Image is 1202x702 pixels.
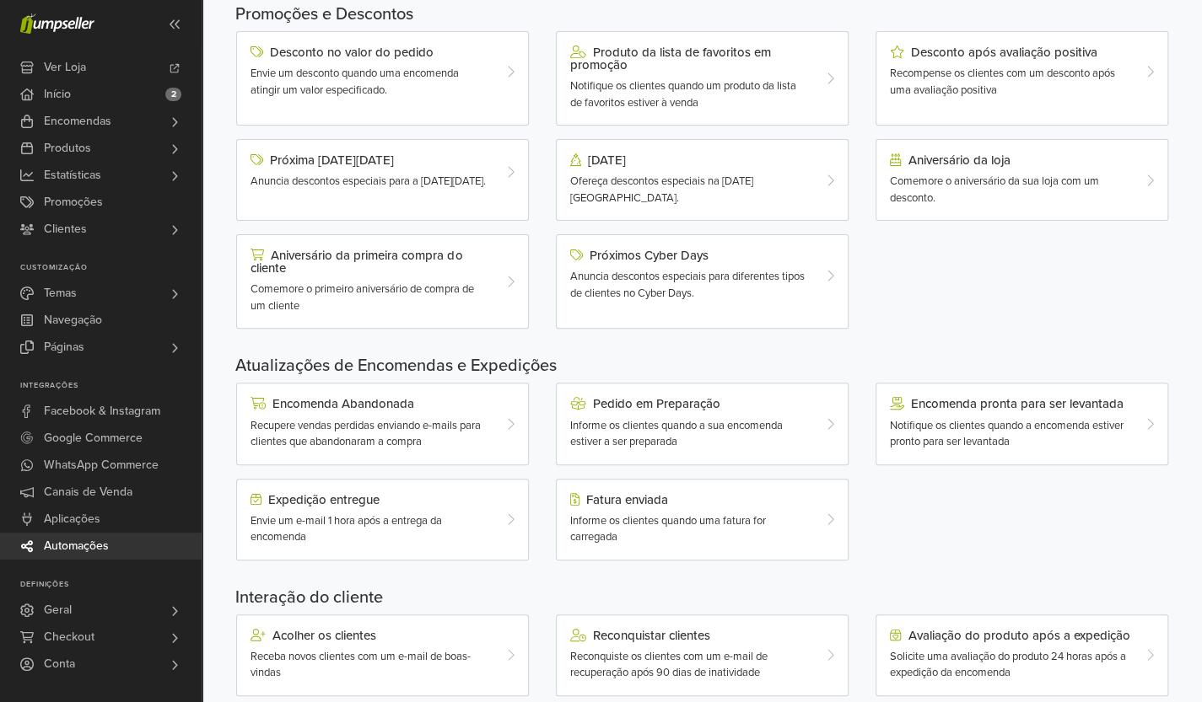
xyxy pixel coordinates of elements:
[20,381,202,391] p: Integrações
[570,493,811,506] div: Fatura enviada
[570,650,768,680] span: Reconquiste os clientes com um e-mail de recuperação após 90 dias de inatividade
[44,452,159,479] span: WhatsApp Commerce
[570,514,766,544] span: Informe os clientes quando uma fatura for carregada
[251,282,474,313] span: Comemore o primeiro aniversário de compra de um cliente
[44,162,101,189] span: Estatísticas
[44,280,77,307] span: Temas
[44,54,86,81] span: Ver Loja
[44,425,143,452] span: Google Commerce
[44,108,111,135] span: Encomendas
[251,629,491,642] div: Acolher os clientes
[570,397,811,410] div: Pedido em Preparação
[570,419,783,449] span: Informe os clientes quando a sua encomenda estiver a ser preparada
[44,624,94,651] span: Checkout
[20,263,202,273] p: Customização
[44,189,103,216] span: Promoções
[890,174,1099,205] span: Comemore o aniversário da sua loja com um desconto.
[44,506,100,533] span: Aplicações
[44,597,72,624] span: Geral
[570,629,811,642] div: Reconquistar clientes
[44,81,71,108] span: Início
[251,514,442,544] span: Envie um e-mail 1 hora após a entrega da encomenda
[251,397,491,410] div: Encomenda Abandonada
[890,397,1130,410] div: Encomenda pronta para ser levantada
[570,153,811,167] div: [DATE]
[235,4,1170,24] h5: Promoções e Descontos
[251,493,491,506] div: Expedição entregue
[165,88,181,101] span: 2
[251,174,486,188] span: Anuncia descontos especiais para a [DATE][DATE].
[570,174,753,205] span: Ofereça descontos especiais na [DATE][GEOGRAPHIC_DATA].
[44,533,109,560] span: Automações
[235,356,1170,376] h5: Atualizações de Encomendas e Expedições
[890,419,1124,449] span: Notifique os clientes quando a encomenda estiver pronto para ser levantada
[235,587,1170,608] h5: Interação do cliente
[251,249,491,275] div: Aniversário da primeira compra do cliente
[890,67,1115,97] span: Recompense os clientes com um desconto após uma avaliação positiva
[570,249,811,262] div: Próximos Cyber Days
[570,46,811,72] div: Produto da lista de favoritos em promoção
[251,153,491,167] div: Próxima [DATE][DATE]
[570,270,805,300] span: Anuncia descontos especiais para diferentes tipos de clientes no Cyber Days.
[890,650,1126,680] span: Solicite uma avaliação do produto 24 horas após a expedição da encomenda
[890,629,1130,642] div: Avaliação do produto após a expedição
[251,650,471,680] span: Receba novos clientes com um e-mail de boas-vindas
[251,419,481,449] span: Recupere vendas perdidas enviando e-mails para clientes que abandonaram a compra
[251,46,491,59] div: Desconto no valor do pedido
[44,135,91,162] span: Produtos
[890,153,1130,167] div: Aniversário da loja
[44,398,160,425] span: Facebook & Instagram
[44,216,87,243] span: Clientes
[44,334,84,361] span: Páginas
[20,580,202,590] p: Definições
[890,46,1130,59] div: Desconto após avaliação positiva
[44,479,132,506] span: Canais de Venda
[251,67,459,97] span: Envie um desconto quando uma encomenda atingir um valor especificado.
[570,79,796,110] span: Notifique os clientes quando um produto da lista de favoritos estiver à venda
[44,651,75,678] span: Conta
[44,307,102,334] span: Navegação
